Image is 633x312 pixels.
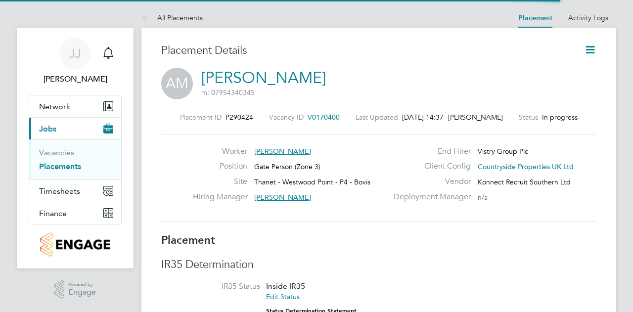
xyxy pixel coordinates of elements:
[29,38,122,85] a: JJ[PERSON_NAME]
[29,202,121,224] button: Finance
[29,232,122,257] a: Go to home page
[29,139,121,179] div: Jobs
[39,148,74,157] a: Vacancies
[69,47,81,60] span: JJ
[29,95,121,117] button: Network
[226,113,253,122] span: P290424
[141,13,203,22] a: All Placements
[161,281,260,292] label: IR35 Status
[388,146,471,157] label: End Hirer
[518,14,552,22] a: Placement
[266,281,305,291] span: Inside IR35
[54,280,96,299] a: Powered byEngage
[308,113,340,122] span: V0170400
[542,113,578,122] span: In progress
[448,113,503,122] span: [PERSON_NAME]
[29,180,121,202] button: Timesheets
[402,113,448,122] span: [DATE] 14:37 -
[180,113,222,122] label: Placement ID
[478,193,488,202] span: n/a
[161,233,215,247] b: Placement
[388,192,471,202] label: Deployment Manager
[388,177,471,187] label: Vendor
[193,146,247,157] label: Worker
[161,68,193,99] span: AM
[39,124,56,134] span: Jobs
[29,118,121,139] button: Jobs
[254,193,311,202] span: [PERSON_NAME]
[193,177,247,187] label: Site
[201,68,326,88] a: [PERSON_NAME]
[39,186,80,196] span: Timesheets
[478,147,528,156] span: Vistry Group Plc
[478,178,571,186] span: Konnect Recruit Southern Ltd
[39,102,70,111] span: Network
[266,292,300,301] a: Edit Status
[193,192,247,202] label: Hiring Manager
[254,178,370,186] span: Thanet - Westwood Point - P4 - Bovis
[254,162,320,171] span: Gate Person (Zone 3)
[29,73,122,85] span: Joshua James
[40,232,110,257] img: countryside-properties-logo-retina.png
[68,288,96,297] span: Engage
[478,162,574,171] span: Countryside Properties UK Ltd
[254,147,311,156] span: [PERSON_NAME]
[161,258,596,272] h3: IR35 Determination
[39,209,67,218] span: Finance
[269,113,304,122] label: Vacancy ID
[568,13,608,22] a: Activity Logs
[201,88,255,97] span: m: 07954340345
[388,161,471,172] label: Client Config
[68,280,96,289] span: Powered by
[519,113,538,122] label: Status
[193,161,247,172] label: Position
[356,113,398,122] label: Last Updated
[39,162,81,171] a: Placements
[17,28,134,268] nav: Main navigation
[161,44,569,58] h3: Placement Details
